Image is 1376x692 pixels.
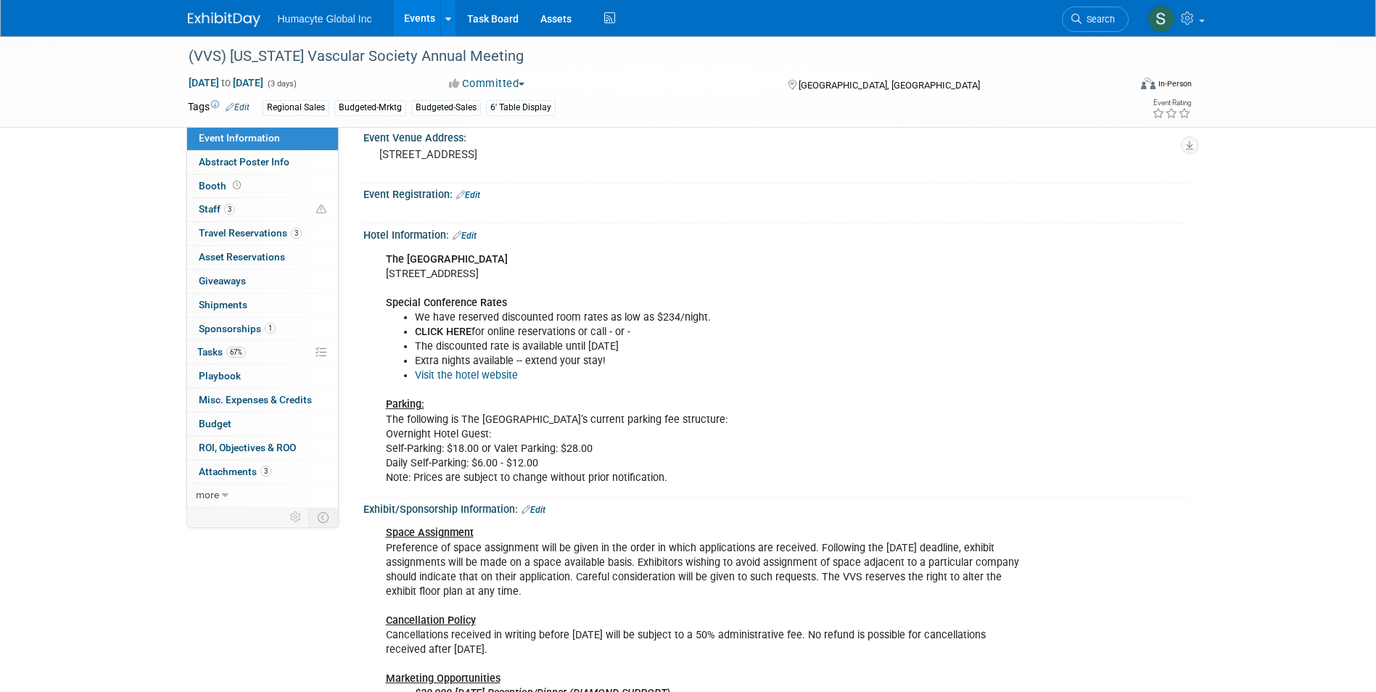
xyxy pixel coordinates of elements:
[199,370,241,382] span: Playbook
[187,318,338,341] a: Sponsorships1
[199,466,271,477] span: Attachments
[1152,99,1191,107] div: Event Rating
[376,245,1029,493] div: [STREET_ADDRESS] The following is The [GEOGRAPHIC_DATA]’s current parking fee structure: Overnigh...
[415,354,1021,368] li: Extra nights available -- extend your stay!
[199,132,280,144] span: Event Information
[199,323,276,334] span: Sponsorships
[187,437,338,460] a: ROI, Objectives & ROO
[187,270,338,293] a: Giveaways
[278,13,372,25] span: Humacyte Global Inc
[199,418,231,429] span: Budget
[187,198,338,221] a: Staff3
[522,505,545,515] a: Edit
[187,365,338,388] a: Playbook
[187,461,338,484] a: Attachments3
[1043,75,1192,97] div: Event Format
[799,80,980,91] span: [GEOGRAPHIC_DATA], [GEOGRAPHIC_DATA]
[187,341,338,364] a: Tasks67%
[363,127,1189,145] div: Event Venue Address:
[199,299,247,310] span: Shipments
[260,466,271,477] span: 3
[415,369,518,382] a: Visit the hotel website
[196,489,219,501] span: more
[188,99,250,116] td: Tags
[199,156,289,168] span: Abstract Poster Info
[379,148,691,161] pre: [STREET_ADDRESS]
[187,413,338,436] a: Budget
[386,253,508,265] b: The [GEOGRAPHIC_DATA]
[363,184,1189,202] div: Event Registration:
[199,251,285,263] span: Asset Reservations
[1148,5,1175,33] img: Sam Cashion
[187,246,338,269] a: Asset Reservations
[199,227,302,239] span: Travel Reservations
[265,323,276,334] span: 1
[199,394,312,405] span: Misc. Expenses & Credits
[334,100,406,115] div: Budgeted-Mrktg
[199,203,235,215] span: Staff
[316,203,326,216] span: Potential Scheduling Conflict -- at least one attendee is tagged in another overlapping event.
[199,180,244,191] span: Booth
[199,442,296,453] span: ROI, Objectives & ROO
[187,294,338,317] a: Shipments
[1062,7,1129,32] a: Search
[197,346,246,358] span: Tasks
[386,672,500,685] u: Marketing Opportunities
[1141,78,1155,89] img: Format-Inperson.png
[444,76,530,91] button: Committed
[386,398,424,411] u: Parking:
[411,100,481,115] div: Budgeted-Sales
[386,297,507,309] b: Special Conference Rates
[187,389,338,412] a: Misc. Expenses & Credits
[284,508,309,527] td: Personalize Event Tab Strip
[415,339,1021,354] li: The discounted rate is available until [DATE]
[415,310,1021,325] li: We have reserved discounted room rates as low as $234/night.
[453,231,477,241] a: Edit
[486,100,556,115] div: 6' Table Display
[230,180,244,191] span: Booth not reserved yet
[184,44,1107,70] div: (VVS) [US_STATE] Vascular Society Annual Meeting
[187,222,338,245] a: Travel Reservations3
[386,527,474,539] b: Space Assignment
[226,347,246,358] span: 67%
[219,77,233,88] span: to
[187,151,338,174] a: Abstract Poster Info
[363,498,1189,517] div: Exhibit/Sponsorship Information:
[415,326,471,338] b: CLICK HERE
[187,484,338,507] a: more
[226,102,250,112] a: Edit
[187,175,338,198] a: Booth
[308,508,338,527] td: Toggle Event Tabs
[266,79,297,88] span: (3 days)
[415,325,1021,339] li: for online reservations or call - or -
[1158,78,1192,89] div: In-Person
[1082,14,1115,25] span: Search
[456,190,480,200] a: Edit
[291,228,302,239] span: 3
[187,127,338,150] a: Event Information
[263,100,329,115] div: Regional Sales
[224,204,235,215] span: 3
[188,76,264,89] span: [DATE] [DATE]
[363,224,1189,243] div: Hotel Information:
[199,275,246,287] span: Giveaways
[188,12,260,27] img: ExhibitDay
[386,614,476,627] u: Cancellation Policy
